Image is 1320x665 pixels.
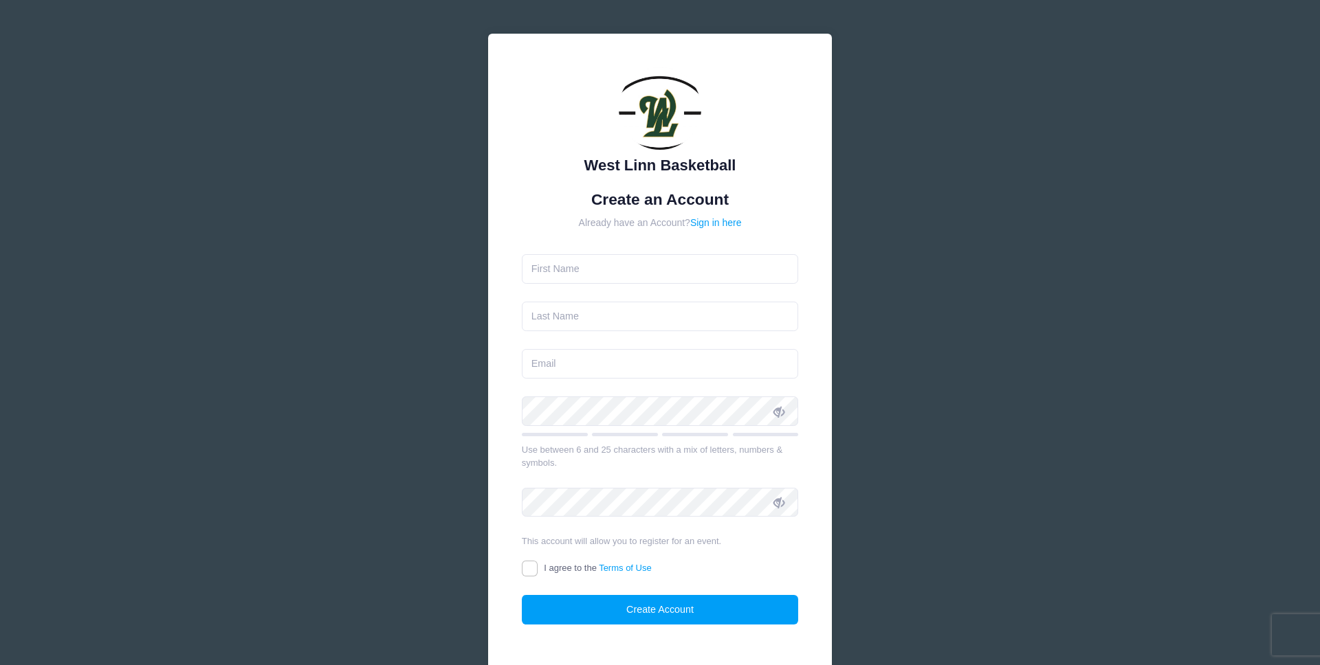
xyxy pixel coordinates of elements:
[522,349,799,379] input: Email
[522,216,799,230] div: Already have an Account?
[522,534,799,548] div: This account will allow you to register for an event.
[522,595,799,624] button: Create Account
[544,563,651,573] span: I agree to the
[522,190,799,209] h1: Create an Account
[522,254,799,284] input: First Name
[690,217,742,228] a: Sign in here
[599,563,652,573] a: Terms of Use
[522,154,799,177] div: West Linn Basketball
[522,561,538,576] input: I agree to theTerms of Use
[522,443,799,470] div: Use between 6 and 25 characters with a mix of letters, numbers & symbols.
[522,302,799,331] input: Last Name
[619,67,701,150] img: West Linn Basketball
